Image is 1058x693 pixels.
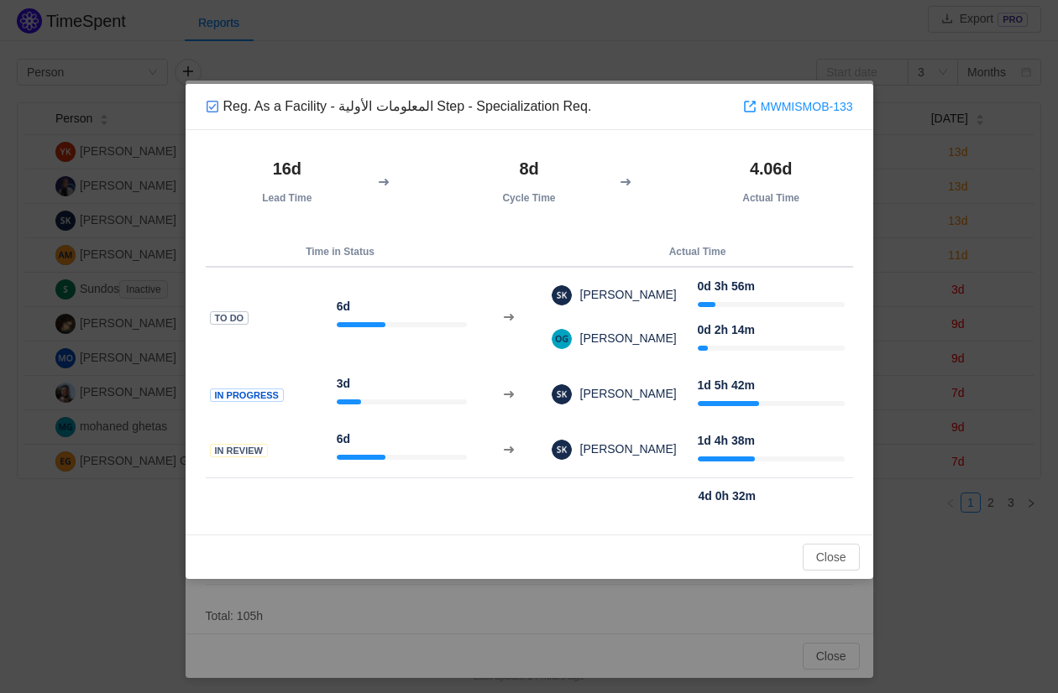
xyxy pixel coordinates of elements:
[210,311,249,326] span: To Do
[210,388,284,403] span: In Progress
[337,377,350,390] strong: 3d
[206,97,592,116] div: Reg. As a Facility - المعلومات الأولية Step - Specialization Req.
[572,442,677,456] span: [PERSON_NAME]
[206,237,475,267] th: Time in Status
[519,159,538,178] strong: 8d
[206,150,369,212] th: Lead Time
[448,150,611,212] th: Cycle Time
[206,100,219,113] img: 10318
[803,544,860,571] button: Close
[698,378,755,392] strong: 1d 5h 42m
[273,159,301,178] strong: 16d
[552,285,572,305] img: bc52091b65c2420bf5485a5b502fb3de
[698,434,755,447] strong: 1d 4h 38m
[552,329,572,349] img: 05e822532c119d3c03a5b23939d6ecaa
[750,159,792,178] strong: 4.06d
[689,150,853,212] th: Actual Time
[337,432,350,445] strong: 6d
[572,288,677,301] span: [PERSON_NAME]
[699,489,756,503] strong: 4d 0h 32m
[572,387,677,400] span: [PERSON_NAME]
[552,384,572,404] img: bc52091b65c2420bf5485a5b502fb3de
[337,300,350,313] strong: 6d
[743,97,853,116] a: MWMISMOB-133
[698,323,755,336] strong: 0d 2h 14m
[552,440,572,460] img: bc52091b65c2420bf5485a5b502fb3de
[210,444,268,458] span: In Review
[572,331,677,345] span: [PERSON_NAME]
[698,279,755,293] strong: 0d 3h 56m
[542,237,853,267] th: Actual Time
